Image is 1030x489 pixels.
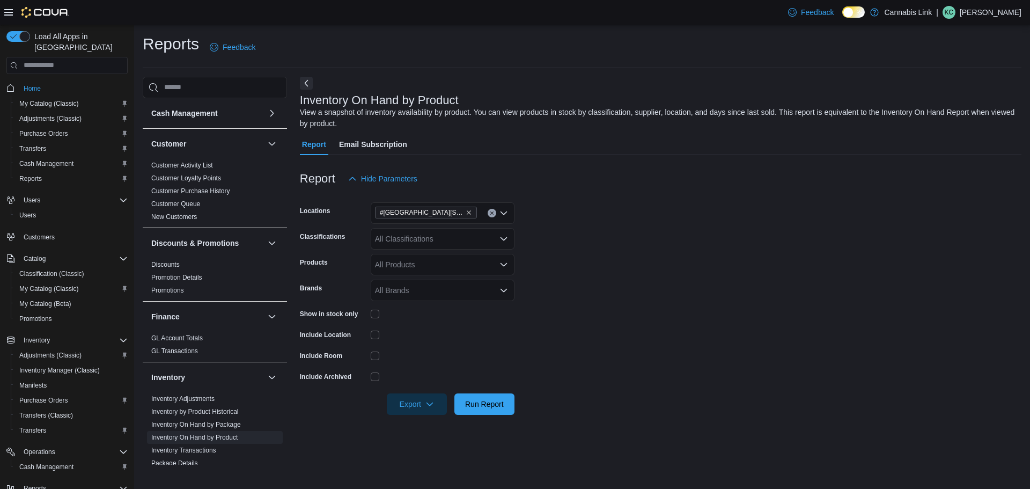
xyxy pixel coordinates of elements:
button: Purchase Orders [11,393,132,408]
span: Operations [24,448,55,456]
button: Cash Management [11,459,132,475]
button: Run Report [454,393,514,415]
span: GL Transactions [151,347,198,355]
button: Next [300,77,313,90]
label: Brands [300,284,322,293]
a: Feedback [784,2,838,23]
span: Operations [19,446,128,458]
button: Open list of options [499,286,508,295]
span: Export [393,393,440,415]
a: Transfers [15,424,50,437]
a: Cash Management [15,157,78,170]
h3: Report [300,172,335,185]
span: My Catalog (Beta) [15,297,128,310]
span: Discounts [151,260,180,269]
span: Reports [15,172,128,185]
span: Transfers [15,142,128,155]
h3: Finance [151,311,180,322]
span: Hide Parameters [361,173,417,184]
a: Home [19,82,45,95]
div: View a snapshot of inventory availability by product. You can view products in stock by classific... [300,107,1016,129]
button: Clear input [488,209,496,217]
span: Catalog [19,252,128,265]
button: Cash Management [151,108,263,119]
span: Transfers [19,426,46,435]
a: Feedback [205,37,260,58]
a: Customer Queue [151,200,200,208]
p: Cannabis Link [884,6,932,19]
p: | [936,6,938,19]
button: Transfers [11,141,132,156]
span: Adjustments (Classic) [19,114,82,123]
label: Classifications [300,232,345,241]
a: Reports [15,172,46,185]
span: My Catalog (Classic) [15,97,128,110]
span: Purchase Orders [15,394,128,407]
button: Inventory [151,372,263,383]
span: Promotions [19,315,52,323]
button: Open list of options [499,235,508,243]
button: Finance [266,310,278,323]
span: Inventory Manager (Classic) [15,364,128,377]
button: Operations [19,446,60,458]
span: Users [15,209,128,222]
span: Inventory Adjustments [151,395,215,403]
span: Email Subscription [339,134,407,155]
span: Cash Management [19,159,73,168]
span: Classification (Classic) [15,267,128,280]
div: Customer [143,159,287,228]
span: Purchase Orders [19,129,68,138]
input: Dark Mode [842,6,865,18]
span: New Customers [151,213,197,221]
span: Cash Management [15,157,128,170]
button: Home [2,81,132,96]
button: Manifests [11,378,132,393]
h3: Inventory On Hand by Product [300,94,459,107]
button: Discounts & Promotions [266,237,278,250]
button: Customer [151,138,263,149]
button: Transfers [11,423,132,438]
span: Home [24,84,41,93]
button: Export [387,393,447,415]
button: Reports [11,171,132,186]
button: Catalog [2,251,132,266]
span: Adjustments (Classic) [19,351,82,360]
span: Inventory On Hand by Package [151,420,241,429]
span: KC [945,6,954,19]
h3: Cash Management [151,108,218,119]
a: Purchase Orders [15,127,72,140]
span: Feedback [801,7,834,18]
a: Inventory Manager (Classic) [15,364,104,377]
label: Include Location [300,331,351,339]
a: My Catalog (Beta) [15,297,76,310]
span: Feedback [223,42,255,53]
button: Users [2,193,132,208]
span: Report [302,134,326,155]
span: Inventory [24,336,50,345]
a: Cash Management [15,461,78,473]
span: Promotions [151,286,184,295]
span: Transfers [15,424,128,437]
button: Promotions [11,311,132,326]
span: Transfers (Classic) [19,411,73,420]
button: Users [19,194,45,207]
button: My Catalog (Classic) [11,281,132,296]
a: Customer Purchase History [151,187,230,195]
button: Operations [2,444,132,459]
a: Customer Activity List [151,162,213,169]
a: Classification (Classic) [15,267,89,280]
button: My Catalog (Beta) [11,296,132,311]
button: Open list of options [499,209,508,217]
h1: Reports [143,33,199,55]
a: My Catalog (Classic) [15,282,83,295]
button: Discounts & Promotions [151,238,263,249]
span: Manifests [19,381,47,390]
span: Purchase Orders [15,127,128,140]
span: Cash Management [19,463,73,471]
span: GL Account Totals [151,334,203,342]
a: Manifests [15,379,51,392]
button: Inventory [2,333,132,348]
a: Inventory by Product Historical [151,408,239,415]
button: Inventory [266,371,278,384]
